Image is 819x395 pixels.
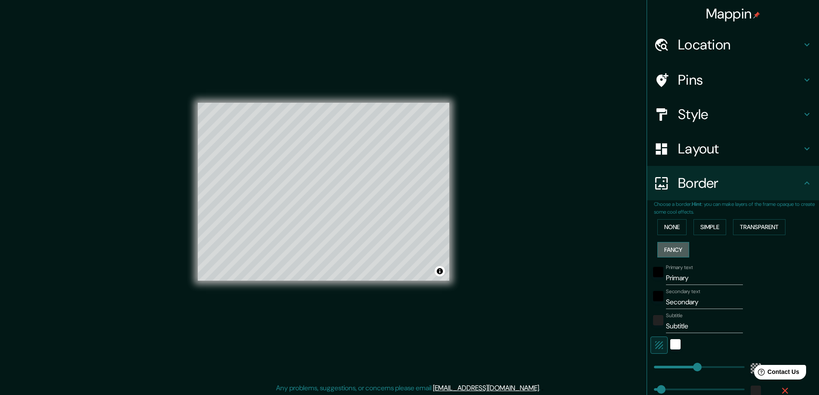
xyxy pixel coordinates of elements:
div: Border [647,166,819,200]
h4: Style [678,106,802,123]
h4: Border [678,175,802,192]
label: Subtitle [666,312,683,319]
div: Layout [647,132,819,166]
b: Hint [692,201,702,208]
label: Primary text [666,264,693,271]
h4: Mappin [706,5,761,22]
button: Transparent [733,219,785,235]
label: Secondary text [666,288,700,295]
button: black [653,291,663,301]
p: Any problems, suggestions, or concerns please email . [276,383,540,393]
h4: Pins [678,71,802,89]
iframe: Help widget launcher [742,361,810,386]
div: Style [647,97,819,132]
button: Simple [693,219,726,235]
div: . [542,383,543,393]
button: white [670,339,681,349]
a: [EMAIL_ADDRESS][DOMAIN_NAME] [433,383,539,392]
div: . [540,383,542,393]
p: Choose a border. : you can make layers of the frame opaque to create some cool effects. [654,200,819,216]
button: black [653,267,663,277]
h4: Location [678,36,802,53]
button: None [657,219,687,235]
div: Pins [647,63,819,97]
button: Fancy [657,242,689,258]
h4: Layout [678,140,802,157]
button: Toggle attribution [435,266,445,276]
img: pin-icon.png [753,12,760,18]
div: Location [647,28,819,62]
button: color-222222 [653,315,663,325]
